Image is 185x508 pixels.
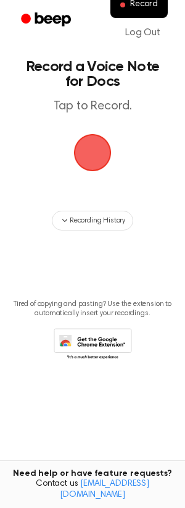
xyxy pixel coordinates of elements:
p: Tired of copying and pasting? Use the extension to automatically insert your recordings. [10,300,175,318]
p: Tap to Record. [22,99,163,114]
a: Beep [12,8,82,32]
a: Log Out [113,18,173,48]
a: [EMAIL_ADDRESS][DOMAIN_NAME] [60,480,149,499]
button: Recording History [52,211,133,231]
span: Recording History [70,215,125,226]
span: Contact us [7,479,178,501]
h1: Record a Voice Note for Docs [22,59,163,89]
img: Beep Logo [74,134,111,171]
